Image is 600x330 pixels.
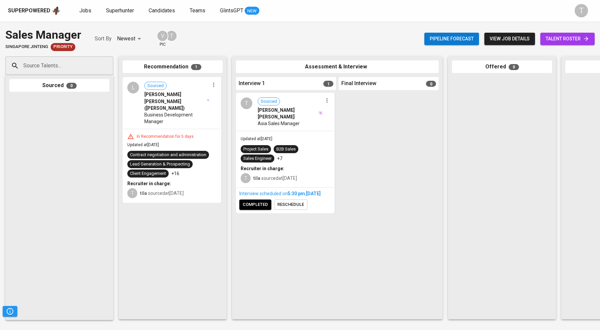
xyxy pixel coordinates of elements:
[243,155,272,162] div: Sales Engineer
[79,7,93,15] a: Jobs
[157,30,168,42] div: V
[190,7,205,14] span: Teams
[166,30,177,42] div: T
[277,201,304,209] span: reschedule
[277,155,282,162] p: +7
[52,6,61,16] img: app logo
[140,191,147,196] b: tila
[239,190,331,197] div: Interview scheduled on ,
[171,170,179,177] p: +16
[8,7,50,15] div: Superpowered
[243,146,268,152] div: Project Sales
[239,80,265,87] span: Interview 1
[95,35,112,43] p: Sort By
[130,171,166,177] div: Client Engagement
[258,98,280,105] span: Sourced
[490,35,530,43] span: view job details
[149,7,175,14] span: Candidates
[207,99,209,101] img: magic_wand.svg
[106,7,134,14] span: Superhunter
[123,60,223,73] div: Recommendation
[140,191,184,196] span: sourced at [DATE]
[127,82,139,93] div: L
[236,60,439,73] div: Assessment & Interview
[540,33,595,45] a: talent roster
[3,306,17,317] button: Pipeline Triggers
[191,64,201,70] span: 1
[9,79,109,92] div: Sourced
[241,166,284,171] b: Recruiter in charge:
[130,152,206,158] div: Contract negotiation and administration
[144,111,209,125] span: Business Development Manager
[241,136,272,141] span: Updated at [DATE]
[274,200,307,210] button: reschedule
[318,111,323,115] img: magic_wand.svg
[79,7,91,14] span: Jobs
[241,97,252,109] div: T
[66,83,77,89] span: 0
[51,43,75,51] div: New Job received from Demand Team
[117,35,135,43] p: Newest
[253,176,297,181] span: sourced at [DATE]
[5,44,48,50] span: Singapore Jinteng
[127,181,171,186] b: Recruiter in charge:
[426,81,436,87] span: 0
[288,191,305,196] span: 5:30 PM
[243,201,268,209] span: completed
[106,7,135,15] a: Superhunter
[190,7,207,15] a: Teams
[258,107,318,120] span: [PERSON_NAME] [PERSON_NAME]
[241,173,251,183] div: T
[220,7,243,14] span: GlintsGPT
[5,27,81,43] div: Sales Manager
[117,33,143,45] div: Newest
[258,120,300,127] span: Asia Sales Manager
[145,83,166,89] span: Sourced
[484,33,535,45] button: view job details
[220,7,259,15] a: GlintsGPT NEW
[134,134,196,139] div: In Recommendation for 5 days
[144,91,206,111] span: [PERSON_NAME] [PERSON_NAME] ([PERSON_NAME])
[306,191,321,196] span: [DATE]
[130,161,190,168] div: Lead Generation & Prospecting
[546,35,589,43] span: talent roster
[424,33,479,45] button: Pipeline forecast
[452,60,552,73] div: Offered
[323,81,333,87] span: 1
[236,93,335,213] div: TSourced[PERSON_NAME] [PERSON_NAME]Asia Sales ManagerUpdated at[DATE]Project SalesB2B SalesSales ...
[341,80,376,87] span: Final Interview
[245,8,259,14] span: NEW
[110,65,111,66] button: Open
[127,188,137,198] div: T
[276,146,296,152] div: B2B Sales
[123,77,221,203] div: LSourced[PERSON_NAME] [PERSON_NAME] ([PERSON_NAME])Business Development ManagerIn Recommendation ...
[253,176,260,181] b: tila
[157,30,168,47] div: pic
[239,200,271,210] button: completed
[149,7,176,15] a: Candidates
[8,6,61,16] a: Superpoweredapp logo
[430,35,474,43] span: Pipeline forecast
[575,4,588,17] div: T
[51,44,75,50] span: Priority
[127,142,159,147] span: Updated at [DATE]
[509,64,519,70] span: 0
